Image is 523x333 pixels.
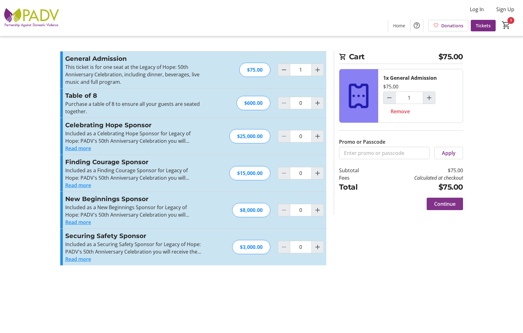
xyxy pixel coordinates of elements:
button: Cart [501,20,512,31]
p: Included as a Celebrating Hope Sponsor for Legacy of Hope: PADV's 50th Anniversary Celebration yo... [65,130,201,145]
div: 1x General Admission [383,74,437,82]
div: $25,000.00 [229,129,270,143]
span: Sign Up [496,6,514,13]
img: Partnership Against Domestic Violence's Logo [4,2,59,34]
span: Tickets [476,22,491,29]
button: Read more [65,255,91,263]
td: Total [339,182,375,193]
h3: Finding Courage Sponsor [65,157,201,167]
button: Increment by one [312,64,323,76]
div: $600.00 [236,96,270,110]
button: Increment by one [312,204,323,216]
h3: Table of 8 [65,91,201,100]
a: Home [388,20,410,31]
button: Increment by one [423,92,435,104]
button: Read more [65,218,91,226]
span: $75.00 [438,51,463,62]
input: General Admission Quantity [290,64,312,76]
div: $15,000.00 [229,166,270,180]
a: Tickets [471,20,496,31]
button: Help [411,19,423,32]
h3: New Beginnings Sponsor [65,194,201,204]
input: Table of 8 Quantity [290,97,312,109]
h3: Securing Safety Sponsor [65,231,201,241]
button: Continue [427,198,463,210]
button: Apply [434,147,463,159]
input: Finding Courage Sponsor Quantity [290,167,312,179]
input: General Admission Quantity [395,92,423,104]
p: This ticket is for one seat at the Legacy of Hope: 50th Anniversary Celebration, including dinner... [65,63,201,86]
span: Log In [470,6,484,13]
a: Donations [428,20,468,31]
button: Log In [465,4,489,14]
span: Remove [391,108,410,115]
button: Read more [65,145,91,152]
h3: General Admission [65,54,201,63]
button: Read more [65,182,91,189]
input: Enter promo or passcode [339,147,429,159]
p: Purchase a table of 8 to ensure all your guests are seated together. [65,100,201,115]
h3: Celebrating Hope Sponsor [65,120,201,130]
div: $75.00 [383,83,398,90]
button: Increment by one [312,241,323,253]
span: Continue [434,200,456,208]
input: New Beginnings Sponsor Quantity [290,204,312,216]
div: $3,000.00 [232,240,270,254]
label: Promo or Passcode [339,138,385,146]
h2: Cart [339,51,463,64]
td: Fees [339,174,375,182]
p: Included as a New Beginnings Sponsor for Legacy of Hope: PADV's 50th Anniversary Celebration you ... [65,204,201,218]
p: Included as a Securing Safety Sponsor for Legacy of Hope: PADV's 50th Anniversary Celebration you... [65,241,201,255]
input: Celebrating Hope Sponsor Quantity [290,130,312,142]
td: $75.00 [375,167,463,174]
span: Donations [441,22,463,29]
button: Increment by one [312,130,323,142]
td: Subtotal [339,167,375,174]
button: Increment by one [312,97,323,109]
button: Increment by one [312,167,323,179]
td: Calculated at checkout [375,174,463,182]
button: Remove [383,105,417,118]
div: $8,000.00 [232,203,270,217]
button: Sign Up [491,4,519,14]
td: $75.00 [375,182,463,193]
p: Included as a Finding Courage Sponsor for Legacy of Hope: PADV's 50th Anniversary Celebration you... [65,167,201,182]
input: Securing Safety Sponsor Quantity [290,241,312,253]
div: $75.00 [239,63,270,77]
button: Decrement by one [278,64,290,76]
span: Home [393,22,405,29]
span: Apply [442,149,456,157]
button: Decrement by one [383,92,395,104]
